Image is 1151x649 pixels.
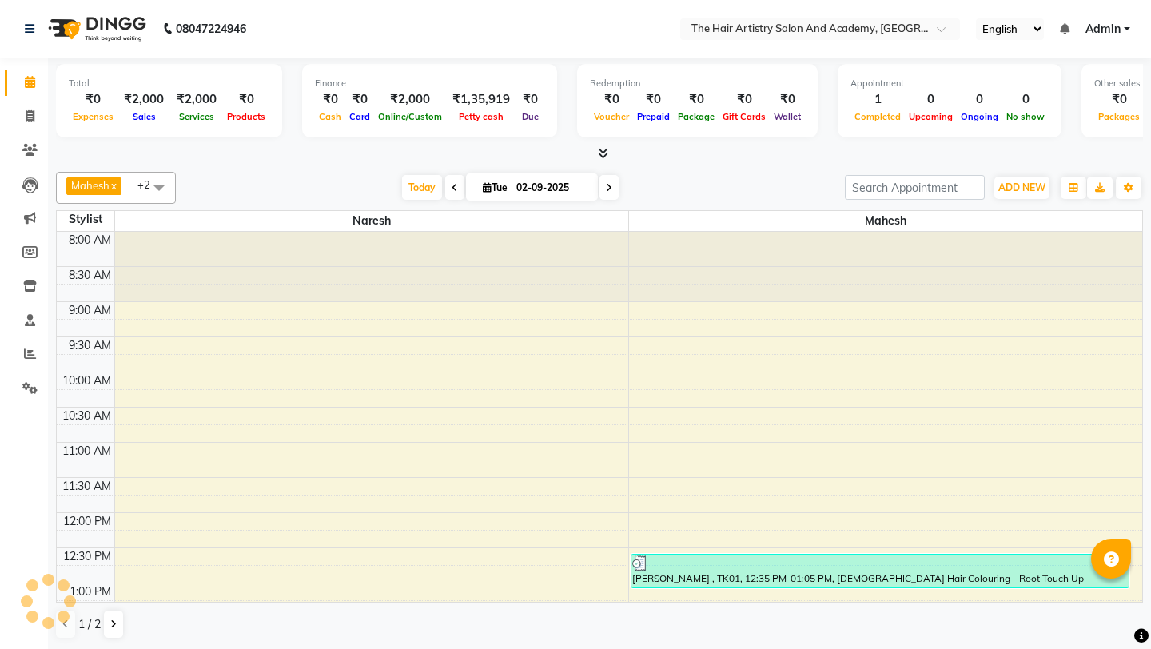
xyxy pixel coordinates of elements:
[176,6,246,51] b: 08047224946
[1002,111,1049,122] span: No show
[69,90,117,109] div: ₹0
[129,111,160,122] span: Sales
[850,111,905,122] span: Completed
[57,211,114,228] div: Stylist
[315,77,544,90] div: Finance
[479,181,512,193] span: Tue
[850,90,905,109] div: 1
[770,111,805,122] span: Wallet
[590,111,633,122] span: Voucher
[518,111,543,122] span: Due
[78,616,101,633] span: 1 / 2
[66,302,114,319] div: 9:00 AM
[719,90,770,109] div: ₹0
[1085,21,1121,38] span: Admin
[845,175,985,200] input: Search Appointment
[994,177,1049,199] button: ADD NEW
[69,111,117,122] span: Expenses
[674,111,719,122] span: Package
[60,513,114,530] div: 12:00 PM
[998,181,1045,193] span: ADD NEW
[60,548,114,565] div: 12:30 PM
[117,90,170,109] div: ₹2,000
[374,90,446,109] div: ₹2,000
[374,111,446,122] span: Online/Custom
[850,77,1049,90] div: Appointment
[516,90,544,109] div: ₹0
[957,90,1002,109] div: 0
[512,176,591,200] input: 2025-09-02
[402,175,442,200] span: Today
[629,211,1143,231] span: Mahesh
[315,111,345,122] span: Cash
[315,90,345,109] div: ₹0
[66,232,114,249] div: 8:00 AM
[175,111,218,122] span: Services
[719,111,770,122] span: Gift Cards
[110,179,117,192] a: x
[1094,111,1144,122] span: Packages
[905,111,957,122] span: Upcoming
[59,372,114,389] div: 10:00 AM
[115,211,628,231] span: Naresh
[223,111,269,122] span: Products
[69,77,269,90] div: Total
[1002,90,1049,109] div: 0
[59,443,114,460] div: 11:00 AM
[345,90,374,109] div: ₹0
[957,111,1002,122] span: Ongoing
[590,77,805,90] div: Redemption
[345,111,374,122] span: Card
[633,111,674,122] span: Prepaid
[59,408,114,424] div: 10:30 AM
[66,583,114,600] div: 1:00 PM
[59,478,114,495] div: 11:30 AM
[223,90,269,109] div: ₹0
[170,90,223,109] div: ₹2,000
[66,267,114,284] div: 8:30 AM
[1094,90,1144,109] div: ₹0
[590,90,633,109] div: ₹0
[41,6,150,51] img: logo
[66,337,114,354] div: 9:30 AM
[905,90,957,109] div: 0
[674,90,719,109] div: ₹0
[770,90,805,109] div: ₹0
[455,111,508,122] span: Petty cash
[71,179,110,192] span: Mahesh
[446,90,516,109] div: ₹1,35,919
[631,555,1129,587] div: [PERSON_NAME] , TK01, 12:35 PM-01:05 PM, [DEMOGRAPHIC_DATA] Hair Colouring - Root Touch Up
[137,178,162,191] span: +2
[633,90,674,109] div: ₹0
